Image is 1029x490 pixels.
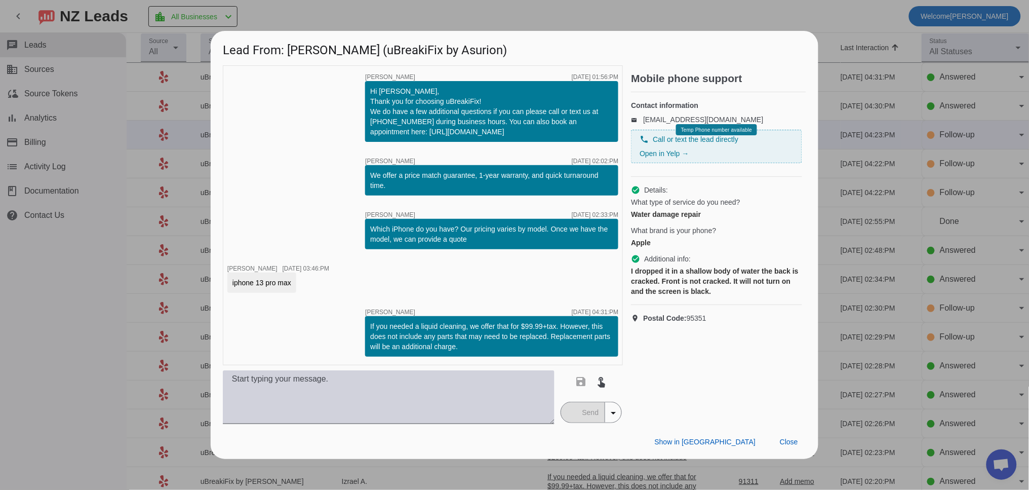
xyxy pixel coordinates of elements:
div: If you needed a liquid cleaning, we offer that for $99.99+tax. However, this does not include any... [370,321,613,352]
div: [DATE] 02:02:PM [572,158,618,164]
span: [PERSON_NAME] [365,309,415,315]
span: What type of service do you need? [631,197,740,207]
button: Show in [GEOGRAPHIC_DATA] [647,433,764,451]
span: [PERSON_NAME] [365,212,415,218]
h1: Lead From: [PERSON_NAME] (uBreakiFix by Asurion) [211,31,818,65]
div: iphone 13 pro max [232,278,291,288]
div: [DATE] 02:33:PM [572,212,618,218]
span: Call or text the lead directly [653,134,738,144]
div: Apple [631,238,802,248]
button: Close [772,433,806,451]
div: [DATE] 03:46:PM [283,266,329,272]
span: Close [780,438,798,446]
mat-icon: email [631,117,643,122]
mat-icon: phone [640,135,649,144]
span: Additional info: [644,254,691,264]
h2: Mobile phone support [631,73,806,84]
span: Show in [GEOGRAPHIC_DATA] [655,438,756,446]
div: [DATE] 01:56:PM [572,74,618,80]
div: Which iPhone do you have? Our pricing varies by model. Once we have the model, we can provide a q... [370,224,613,244]
a: [EMAIL_ADDRESS][DOMAIN_NAME] [643,116,763,124]
strong: Postal Code: [643,314,687,322]
h4: Contact information [631,100,802,110]
span: Details: [644,185,668,195]
mat-icon: touch_app [596,375,608,388]
mat-icon: location_on [631,314,643,322]
span: 95351 [643,313,706,323]
span: Temp Phone number available [681,127,752,133]
div: I dropped it in a shallow body of water the back is cracked. Front is not cracked. It will not tu... [631,266,802,296]
mat-icon: check_circle [631,185,640,195]
span: [PERSON_NAME] [365,158,415,164]
div: We offer a price match guarantee, 1-year warranty, and quick turnaround time.​ [370,170,613,191]
mat-icon: arrow_drop_down [607,407,619,419]
div: [DATE] 04:31:PM [572,309,618,315]
span: [PERSON_NAME] [365,74,415,80]
a: Open in Yelp → [640,149,689,158]
mat-icon: check_circle [631,254,640,263]
div: Water damage repair [631,209,802,219]
span: [PERSON_NAME] [227,265,278,272]
span: What brand is your phone? [631,225,716,236]
div: Hi [PERSON_NAME], Thank you for choosing uBreakiFix! We do have a few additional questions if you... [370,86,613,137]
